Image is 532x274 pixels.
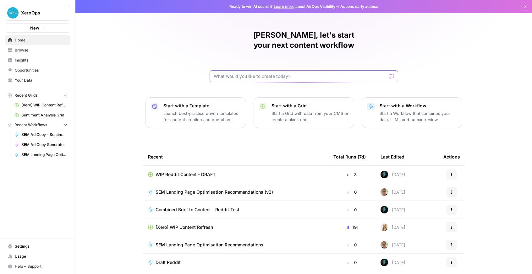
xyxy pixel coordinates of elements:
a: Learn more [274,4,294,9]
button: New [5,23,70,33]
a: [Xero] WIP Content Refresh [12,100,70,110]
img: lmunieaapx9c9tryyoi7fiszj507 [381,188,388,196]
img: ilf5qirlu51qf7ak37srxb41cqxu [381,206,388,213]
span: [Xero] WIP Content Refresh [156,224,213,230]
div: [DATE] [381,241,405,249]
span: Settings [15,244,67,249]
a: SEM Landing Page Optimisation Recommendations [148,242,323,248]
span: SEM Landing Page Optimisation Recommendations (v2) [156,189,273,195]
img: ilf5qirlu51qf7ak37srxb41cqxu [381,259,388,266]
span: Sentiment Analysis Grid [21,112,67,118]
img: ygsh7oolkwauxdw54hskm6m165th [381,223,388,231]
div: 0 [333,207,370,213]
p: Launch best-practice driven templates for content creation and operations [163,110,241,123]
img: ilf5qirlu51qf7ak37srxb41cqxu [381,171,388,178]
h1: [PERSON_NAME], let's start your next content workflow [210,30,398,50]
a: Home [5,35,70,45]
span: New [30,25,39,31]
div: Actions [443,148,460,165]
a: Settings [5,241,70,251]
a: Browse [5,45,70,55]
div: 3 [333,171,370,178]
span: Combined Brief to Content - Reddit Test [156,207,239,213]
span: SEM Landing Page Optimisation Recommendations [156,242,263,248]
div: Recent [148,148,323,165]
div: [DATE] [381,223,405,231]
div: 0 [333,242,370,248]
span: Opportunities [15,67,67,73]
div: 0 [333,259,370,266]
a: Sentiment Analysis Grid [12,110,70,120]
a: Combined Brief to Content - Reddit Test [148,207,323,213]
p: Start a Grid with data from your CMS or create a blank one [271,110,349,123]
span: Recent Grids [14,93,37,98]
a: [Xero] WIP Content Refresh [148,224,323,230]
a: SEM Ad Copy Generator [12,140,70,150]
span: WIP Reddit Content - DRAFT [156,171,216,178]
span: Draft Reddit [156,259,181,266]
div: 191 [333,224,370,230]
input: What would you like to create today? [214,73,387,79]
a: Your Data [5,75,70,85]
span: Insights [15,57,67,63]
span: SEM Ad Copy - Sentiment Analysis [21,132,67,137]
a: WIP Reddit Content - DRAFT [148,171,323,178]
div: Last Edited [381,148,404,165]
a: SEM Landing Page Optimisation Recommendations [12,150,70,160]
img: XeroOps Logo [7,7,19,19]
button: Start with a WorkflowStart a Workflow that combines your data, LLMs and human review [362,97,462,128]
a: SEM Ad Copy - Sentiment Analysis [12,130,70,140]
p: Start with a Template [163,103,241,109]
div: Total Runs (7d) [333,148,366,165]
span: SEM Landing Page Optimisation Recommendations [21,152,67,158]
div: [DATE] [381,206,405,213]
a: Draft Reddit [148,259,323,266]
a: SEM Landing Page Optimisation Recommendations (v2) [148,189,323,195]
button: Start with a GridStart a Grid with data from your CMS or create a blank one [254,97,354,128]
img: lmunieaapx9c9tryyoi7fiszj507 [381,241,388,249]
button: Workspace: XeroOps [5,5,70,21]
div: 0 [333,189,370,195]
div: [DATE] [381,259,405,266]
span: Help + Support [15,264,67,269]
p: Start with a Workflow [380,103,457,109]
a: Insights [5,55,70,65]
p: Start a Workflow that combines your data, LLMs and human review [380,110,457,123]
button: Start with a TemplateLaunch best-practice driven templates for content creation and operations [145,97,246,128]
button: Help + Support [5,261,70,271]
a: Usage [5,251,70,261]
a: Opportunities [5,65,70,75]
p: Start with a Grid [271,103,349,109]
button: Recent Workflows [5,120,70,130]
span: SEM Ad Copy Generator [21,142,67,148]
span: Your Data [15,78,67,83]
span: Recent Workflows [14,122,47,128]
span: XeroOps [21,10,59,16]
span: Usage [15,254,67,259]
button: Recent Grids [5,91,70,100]
span: Actions early access [340,4,378,9]
div: [DATE] [381,171,405,178]
div: [DATE] [381,188,405,196]
span: Home [15,37,67,43]
span: [Xero] WIP Content Refresh [21,102,67,108]
span: Ready to win AI search? about AirOps Visibility [229,4,335,9]
span: Browse [15,47,67,53]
